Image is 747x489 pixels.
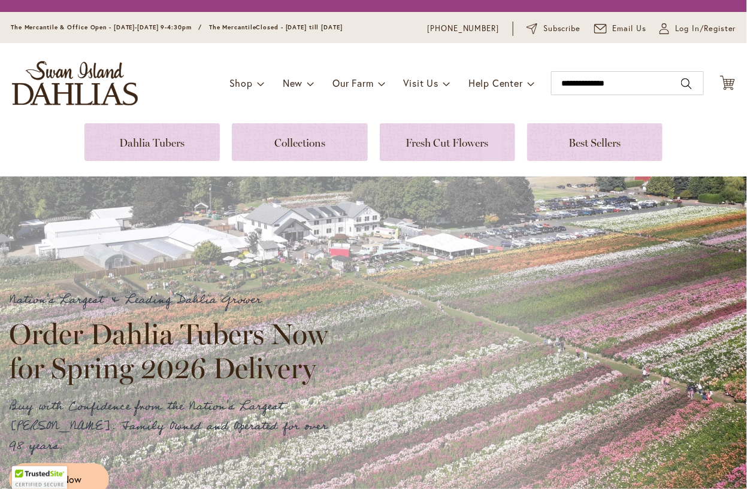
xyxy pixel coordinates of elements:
[543,23,581,35] span: Subscribe
[11,23,256,31] span: The Mercantile & Office Open - [DATE]-[DATE] 9-4:30pm / The Mercantile
[9,317,338,384] h2: Order Dahlia Tubers Now for Spring 2026 Delivery
[283,77,303,89] span: New
[229,77,253,89] span: Shop
[675,23,736,35] span: Log In/Register
[427,23,500,35] a: [PHONE_NUMBER]
[9,397,338,456] p: Buy with Confidence from the Nation's Largest [PERSON_NAME]. Family Owned and Operated for over 9...
[12,61,138,105] a: store logo
[256,23,343,31] span: Closed - [DATE] till [DATE]
[9,290,338,310] p: Nation's Largest & Leading Dahlia Grower
[613,23,647,35] span: Email Us
[527,23,581,35] a: Subscribe
[681,74,692,93] button: Search
[660,23,736,35] a: Log In/Register
[332,77,373,89] span: Our Farm
[468,77,523,89] span: Help Center
[594,23,647,35] a: Email Us
[404,77,438,89] span: Visit Us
